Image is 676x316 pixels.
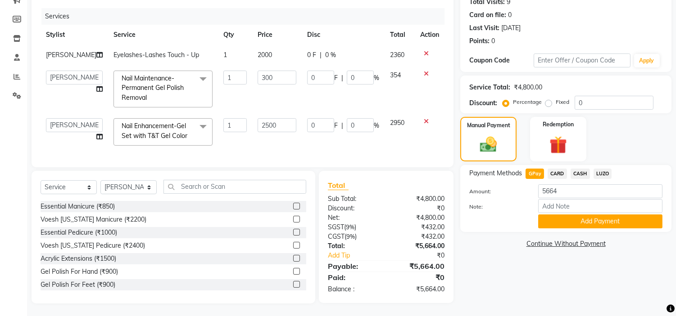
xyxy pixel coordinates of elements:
div: ₹0 [397,251,452,260]
th: Total [385,25,415,45]
span: SGST [328,223,344,231]
span: F [334,73,338,83]
span: F [334,121,338,130]
a: x [187,132,191,140]
span: % [374,73,379,83]
div: ₹432.00 [386,223,452,232]
span: | [341,73,343,83]
div: 0 [508,10,512,20]
input: Enter Offer / Coupon Code [534,53,630,67]
span: % [374,121,379,130]
div: Payable: [321,261,386,271]
div: Balance : [321,285,386,294]
span: CGST [328,232,345,240]
div: ₹5,664.00 [386,285,452,294]
input: Amount [538,184,662,198]
th: Disc [302,25,385,45]
span: 354 [390,71,401,79]
input: Add Note [538,199,662,213]
span: | [341,121,343,130]
div: Gel Polish For Feet (₹900) [41,280,115,289]
div: Card on file: [469,10,506,20]
div: ₹4,800.00 [386,194,452,204]
span: 0 F [307,50,316,60]
div: ₹5,664.00 [386,261,452,271]
div: Gel Polish For Hand (₹900) [41,267,118,276]
span: 0 % [325,50,336,60]
div: Sub Total: [321,194,386,204]
img: _cash.svg [475,135,502,154]
div: Essential Manicure (₹850) [41,202,115,211]
span: 2000 [258,51,272,59]
div: ₹4,800.00 [386,213,452,223]
div: Voesh [US_STATE] Manicure (₹2200) [41,215,146,224]
span: 2360 [390,51,404,59]
span: 9% [346,223,354,231]
input: Search or Scan [163,180,306,194]
span: GPay [526,169,544,179]
span: 2950 [390,119,404,127]
span: 9% [346,233,355,240]
span: CASH [571,169,590,179]
div: Essential Pedicure (₹1000) [41,228,117,237]
div: ( ) [321,232,386,241]
span: | [320,50,322,60]
span: Eyelashes-Lashes Touch - Up [113,51,199,59]
span: Nail Maintenance-Permanent Gel Polish Removal [122,74,184,102]
div: Voesh [US_STATE] Pedicure (₹2400) [41,241,145,250]
div: Services [41,8,451,25]
span: Payment Methods [469,169,522,178]
th: Qty [218,25,252,45]
label: Amount: [463,187,531,196]
label: Percentage [513,98,542,106]
div: ₹5,664.00 [386,241,452,251]
div: Net: [321,213,386,223]
a: x [147,93,151,102]
div: ₹4,800.00 [514,83,542,92]
span: 1 [223,51,227,59]
th: Price [252,25,302,45]
img: _gift.svg [544,134,572,156]
a: Continue Without Payment [462,239,670,249]
div: ₹0 [386,272,452,283]
div: Paid: [321,272,386,283]
div: Coupon Code [469,56,534,65]
th: Action [415,25,445,45]
th: Service [108,25,218,45]
label: Manual Payment [467,121,510,129]
button: Add Payment [538,214,662,228]
div: Last Visit: [469,23,499,33]
span: Total [328,181,349,190]
div: ₹432.00 [386,232,452,241]
div: Discount: [321,204,386,213]
div: Discount: [469,98,497,108]
label: Fixed [556,98,569,106]
th: Stylist [41,25,108,45]
div: Service Total: [469,83,510,92]
button: Apply [634,54,660,67]
span: LUZO [594,169,612,179]
div: 0 [491,36,495,46]
a: Add Tip [321,251,397,260]
span: [PERSON_NAME] [46,51,96,59]
div: [DATE] [501,23,521,33]
div: Acrylic Extensions (₹1500) [41,254,116,263]
div: ₹0 [386,204,452,213]
div: ( ) [321,223,386,232]
label: Note: [463,203,531,211]
span: Nail Enhancement-Gel Set with T&T Gel Color [122,122,187,139]
label: Redemption [543,120,574,129]
div: Total: [321,241,386,251]
span: CARD [548,169,567,179]
div: Points: [469,36,490,46]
